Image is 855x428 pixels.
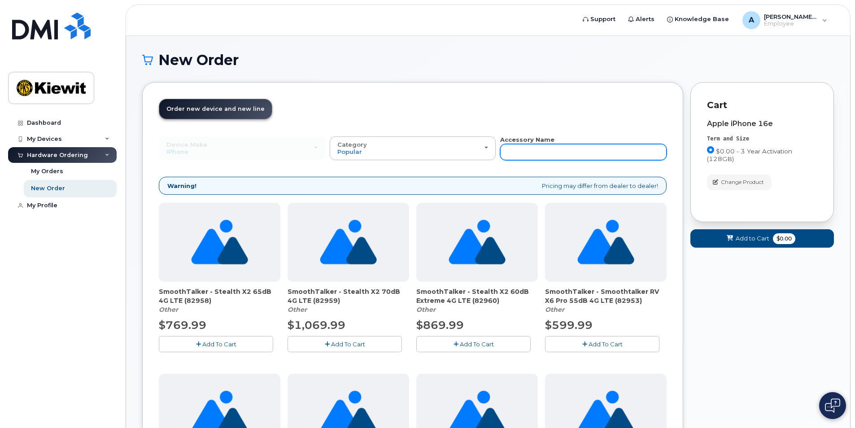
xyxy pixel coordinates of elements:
[545,319,593,332] span: $599.99
[159,336,273,352] button: Add To Cart
[320,203,377,282] img: no_image_found-2caef05468ed5679b831cfe6fc140e25e0c280774317ffc20a367ab7fd17291e.png
[416,287,538,305] span: SmoothTalker - Stealth X2 60dB Extreme 4G LTE (82960)
[288,319,345,332] span: $1,069.99
[202,341,236,348] span: Add To Cart
[690,229,834,248] button: Add to Cart $0.00
[736,234,769,243] span: Add to Cart
[191,203,248,282] img: no_image_found-2caef05468ed5679b831cfe6fc140e25e0c280774317ffc20a367ab7fd17291e.png
[330,136,496,160] button: Category Popular
[159,306,178,314] em: Other
[545,306,564,314] em: Other
[416,319,464,332] span: $869.99
[707,135,817,143] div: Term and Size
[288,306,307,314] em: Other
[577,203,634,282] img: no_image_found-2caef05468ed5679b831cfe6fc140e25e0c280774317ffc20a367ab7fd17291e.png
[159,287,280,305] span: SmoothTalker - Stealth X2 65dB 4G LTE (82958)
[331,341,365,348] span: Add To Cart
[416,336,531,352] button: Add To Cart
[337,141,367,148] span: Category
[159,287,280,314] div: SmoothTalker - Stealth X2 65dB 4G LTE (82958)
[707,148,792,162] span: $0.00 - 3 Year Activation (128GB)
[337,148,362,155] span: Popular
[159,177,667,195] div: Pricing may differ from dealer to dealer!
[460,341,494,348] span: Add To Cart
[545,287,667,305] span: SmoothTalker - Smoothtalker RV X6 Pro 55dB 4G LTE (82953)
[721,178,764,186] span: Change Product
[288,287,409,314] div: SmoothTalker - Stealth X2 70dB 4G LTE (82959)
[500,136,554,143] strong: Accessory Name
[545,336,659,352] button: Add To Cart
[288,336,402,352] button: Add To Cart
[166,105,265,112] span: Order new device and new line
[707,175,772,190] button: Change Product
[589,341,623,348] span: Add To Cart
[773,233,795,244] span: $0.00
[449,203,506,282] img: no_image_found-2caef05468ed5679b831cfe6fc140e25e0c280774317ffc20a367ab7fd17291e.png
[159,319,206,332] span: $769.99
[416,287,538,314] div: SmoothTalker - Stealth X2 60dB Extreme 4G LTE (82960)
[707,146,714,153] input: $0.00 - 3 Year Activation (128GB)
[545,287,667,314] div: SmoothTalker - Smoothtalker RV X6 Pro 55dB 4G LTE (82953)
[707,99,817,112] p: Cart
[288,287,409,305] span: SmoothTalker - Stealth X2 70dB 4G LTE (82959)
[707,120,817,128] div: Apple iPhone 16e
[167,182,196,190] strong: Warning!
[825,398,840,413] img: Open chat
[142,52,834,68] h1: New Order
[416,306,436,314] em: Other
